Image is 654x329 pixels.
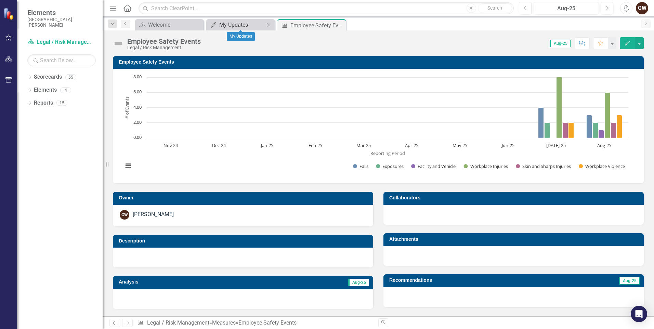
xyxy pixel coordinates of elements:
[516,163,571,169] button: Show Skin and Sharps Injuries
[545,123,550,138] path: Jul-25, 2. Exposures.
[405,142,418,148] text: Apr-25
[147,319,209,326] a: Legal / Risk Management
[120,74,637,176] div: Chart. Highcharts interactive chart.
[139,2,514,14] input: Search ClearPoint...
[119,195,370,200] h3: Owner
[123,161,133,171] button: View chart menu, Chart
[599,130,604,138] path: Aug-25, 1. Facility and Vehicle.
[348,279,369,286] span: Aug-25
[260,142,273,148] text: Jan-25
[356,142,371,148] text: Mar-25
[389,278,556,283] h3: Recommendations
[27,17,96,28] small: [GEOGRAPHIC_DATA][PERSON_NAME]
[137,319,373,327] div: » »
[171,62,610,138] g: Workplace Injuries, bar series 4 of 6 with 10 bars.
[171,108,592,138] g: Falls, bar series 1 of 6 with 10 bars.
[557,62,562,138] path: Jul-25, 10. Workplace Injuries.
[56,100,67,106] div: 15
[370,150,405,156] text: Reporting Period
[478,3,512,13] button: Search
[27,38,96,46] a: Legal / Risk Management
[534,2,599,14] button: Aug-25
[605,93,610,138] path: Aug-25, 6. Workplace Injuries.
[212,319,236,326] a: Measures
[212,142,226,148] text: Dec-24
[27,54,96,66] input: Search Below...
[120,210,129,220] div: GW
[536,4,597,13] div: Aug-25
[563,123,568,138] path: Jul-25, 2. Skin and Sharps Injuries.
[546,142,566,148] text: [DATE]-25
[171,123,598,138] g: Exposures, bar series 2 of 6 with 10 bars.
[631,306,647,322] div: Open Intercom Messenger
[119,238,370,244] h3: Description
[376,163,404,169] button: Show Exposures
[133,119,142,125] text: 2.00
[127,45,201,50] div: Legal / Risk Management
[3,8,15,19] img: ClearPoint Strategy
[636,2,648,14] button: GW
[208,21,264,29] a: My Updates
[550,40,571,47] span: Aug-25
[579,163,625,169] button: Show Workplace Violence
[353,163,368,169] button: Show Falls
[568,123,574,138] path: Jul-25, 2. Workplace Violence.
[464,163,508,169] button: Show Workplace Injuries
[219,21,264,29] div: My Updates
[133,134,142,140] text: 0.00
[309,142,322,148] text: Feb-25
[133,89,142,95] text: 6.00
[133,74,142,80] text: 8.00
[60,87,71,93] div: 4
[453,142,467,148] text: May-25
[290,21,344,30] div: Employee Safety Events
[127,38,201,45] div: Employee Safety Events
[171,115,622,138] g: Workplace Violence, bar series 6 of 6 with 10 bars.
[227,32,255,41] div: My Updates
[597,142,611,148] text: Aug-25
[27,9,96,17] span: Elements
[34,73,62,81] a: Scorecards
[120,74,632,176] svg: Interactive chart
[611,123,616,138] path: Aug-25, 2. Skin and Sharps Injuries.
[119,279,239,285] h3: Analysis
[171,130,604,139] g: Facility and Vehicle, bar series 3 of 6 with 10 bars.
[124,96,130,119] text: # of Events
[133,104,142,110] text: 4.00
[119,60,640,65] h3: Employee Safety Events
[238,319,297,326] div: Employee Safety Events
[34,99,53,107] a: Reports
[501,142,514,148] text: Jun-25
[487,5,502,11] span: Search
[617,115,622,138] path: Aug-25, 3. Workplace Violence.
[171,123,616,138] g: Skin and Sharps Injuries, bar series 5 of 6 with 10 bars.
[65,74,76,80] div: 55
[411,163,456,169] button: Show Facility and Vehicle
[587,115,592,138] path: Aug-25, 3. Falls.
[113,38,124,49] img: Not Defined
[389,237,640,242] h3: Attachments
[137,21,202,29] a: Welcome
[133,211,174,219] div: [PERSON_NAME]
[163,142,178,148] text: Nov-24
[34,86,57,94] a: Elements
[619,277,640,285] span: Aug-25
[389,195,640,200] h3: Collaborators
[538,108,544,138] path: Jul-25, 4. Falls.
[148,21,202,29] div: Welcome
[593,123,598,138] path: Aug-25, 2. Exposures.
